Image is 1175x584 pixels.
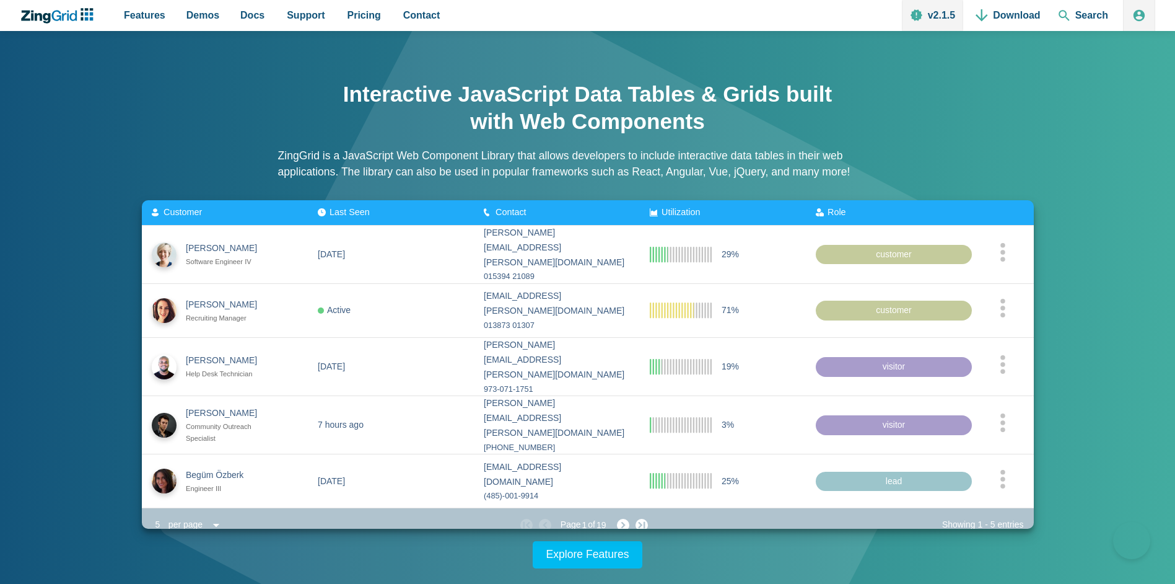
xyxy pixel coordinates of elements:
[816,471,972,491] div: lead
[318,303,351,318] div: Active
[988,520,998,529] zg-text: 5
[722,360,739,374] span: 19%
[287,7,325,24] span: Support
[816,357,972,377] div: visitor
[484,338,630,382] div: [PERSON_NAME][EMAIL_ADDRESS][PERSON_NAME][DOMAIN_NAME]
[976,520,985,529] zg-text: 1
[186,298,268,312] div: [PERSON_NAME]
[520,519,533,531] zg-button: firstpage
[484,489,630,503] div: (485)-001-9914
[484,440,630,454] div: [PHONE_NUMBER]
[330,207,370,217] span: Last Seen
[636,519,648,531] zg-button: lastpage
[539,519,557,531] zg-button: prevpage
[484,270,630,283] div: 015394 21089
[186,241,268,256] div: [PERSON_NAME]
[278,148,898,180] p: ZingGrid is a JavaScript Web Component Library that allows developers to include interactive data...
[186,468,268,483] div: Begüm Özberk
[484,319,630,332] div: 013873 01307
[561,518,581,533] span: Page
[403,7,440,24] span: Contact
[186,406,268,421] div: [PERSON_NAME]
[186,420,268,444] div: Community Outreach Specialist
[496,207,526,217] span: Contact
[828,207,846,217] span: Role
[611,519,629,531] zg-button: nextpage
[20,8,100,24] a: ZingChart Logo. Click to return to the homepage
[484,396,630,440] div: [PERSON_NAME][EMAIL_ADDRESS][PERSON_NAME][DOMAIN_NAME]
[816,244,972,264] div: customer
[318,360,345,374] div: [DATE]
[722,418,734,433] span: 3%
[186,353,268,368] div: [PERSON_NAME]
[186,7,219,24] span: Demos
[722,474,739,489] span: 25%
[484,226,630,270] div: [PERSON_NAME][EMAIL_ADDRESS][PERSON_NAME][DOMAIN_NAME]
[484,382,630,396] div: 973-071-1751
[240,7,264,24] span: Docs
[318,247,345,262] div: [DATE]
[816,301,972,321] div: customer
[816,415,972,435] div: visitor
[484,460,630,490] div: [EMAIL_ADDRESS][DOMAIN_NAME]
[318,474,345,489] div: [DATE]
[152,516,164,534] div: 5
[186,312,268,324] div: Recruiting Manager
[340,81,836,135] h1: Interactive JavaScript Data Tables & Grids built with Web Components
[484,289,630,319] div: [EMAIL_ADDRESS][PERSON_NAME][DOMAIN_NAME]
[124,7,165,24] span: Features
[164,207,202,217] span: Customer
[588,518,595,533] span: of
[186,483,268,495] div: Engineer III
[1113,522,1150,559] iframe: Help Scout Beacon - Open
[186,368,268,380] div: Help Desk Technician
[662,207,700,217] span: Utilization
[722,303,739,318] span: 71%
[186,256,268,268] div: Software Engineer IV
[164,516,207,534] div: per page
[533,541,643,569] a: Explore Features
[347,7,381,24] span: Pricing
[596,522,606,529] zg-text: 19
[942,518,1024,533] div: Showing - entries
[722,247,739,262] span: 29%
[582,522,587,529] zg-text: 1
[318,418,364,433] div: 7 hours ago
